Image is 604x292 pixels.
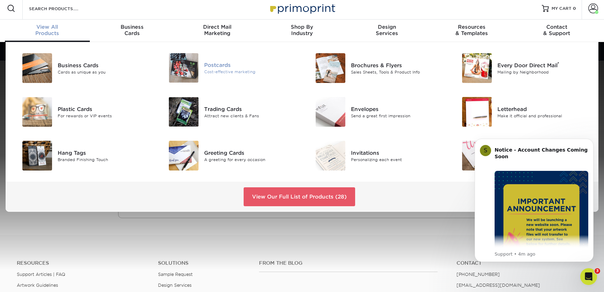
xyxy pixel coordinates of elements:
a: Plastic Cards Plastic Cards For rewards or VIP events [14,94,150,130]
a: Large Format Printing Large Format Printing Custom displays & signage [454,138,590,173]
img: Large Format Printing [462,141,492,171]
span: 0 [573,6,576,11]
img: Letterhead [462,97,492,127]
a: Greeting Cards Greeting Cards A greeting for every occasion [161,138,297,173]
a: BusinessCards [90,20,175,42]
div: Hang Tags [58,149,150,157]
div: Sales Sheets, Tools & Product Info [351,69,444,75]
div: Trading Cards [204,105,297,113]
span: Contact [514,24,599,30]
img: Plastic Cards [22,97,52,127]
img: Postcards [169,53,199,83]
img: Business Cards [22,53,52,83]
iframe: Intercom live chat [580,268,597,285]
img: Envelopes [316,97,345,127]
span: View All [5,24,90,30]
div: Postcards [204,61,297,69]
a: DesignServices [344,20,429,42]
input: SEARCH PRODUCTS..... [28,4,96,13]
div: Products [5,24,90,36]
div: Cards as unique as you [58,69,150,75]
sup: ® [558,61,559,66]
a: [PHONE_NUMBER] [456,272,500,277]
div: Send a great first impression [351,113,444,119]
div: Invitations [351,149,444,157]
img: Brochures & Flyers [316,53,345,83]
span: Resources [429,24,514,30]
a: View Our Full List of Products (28) [244,187,355,206]
div: Branded Finishing Touch [58,157,150,162]
div: Greeting Cards [204,149,297,157]
span: 3 [595,268,600,274]
div: Letterhead [497,105,590,113]
div: Mailing by Neighborhood [497,69,590,75]
a: Envelopes Envelopes Send a great first impression [307,94,444,130]
a: Letterhead Letterhead Make it official and professional [454,94,590,130]
a: Postcards Postcards Cost-effective marketing [161,50,297,85]
a: Brochures & Flyers Brochures & Flyers Sales Sheets, Tools & Product Info [307,50,444,86]
span: Direct Mail [175,24,260,30]
a: Contact& Support [514,20,599,42]
a: [EMAIL_ADDRESS][DOMAIN_NAME] [456,283,540,288]
div: Attract new clients & Fans [204,113,297,119]
a: Every Door Direct Mail Every Door Direct Mail® Mailing by Neighborhood [454,50,590,86]
div: & Support [514,24,599,36]
a: Resources& Templates [429,20,514,42]
div: A greeting for every occasion [204,157,297,162]
div: Cards [90,24,175,36]
a: Sample Request [158,272,193,277]
div: Marketing [175,24,260,36]
img: Every Door Direct Mail [462,53,492,83]
img: Greeting Cards [169,141,199,171]
div: Personalizing each event [351,157,444,162]
span: MY CART [552,6,571,12]
span: Business [90,24,175,30]
a: Hang Tags Hang Tags Branded Finishing Touch [14,138,150,173]
div: Industry [260,24,345,36]
span: Design [344,24,429,30]
div: Make it official and professional [497,113,590,119]
a: Support Articles | FAQ [17,272,65,277]
div: Plastic Cards [58,105,150,113]
a: Business Cards Business Cards Cards as unique as you [14,50,150,86]
a: Shop ByIndustry [260,20,345,42]
a: Invitations Invitations Personalizing each event [307,138,444,173]
div: Brochures & Flyers [351,61,444,69]
a: Design Services [158,283,192,288]
img: Invitations [316,141,345,171]
div: & Templates [429,24,514,36]
div: Envelopes [351,105,444,113]
div: Business Cards [58,61,150,69]
span: Shop By [260,24,345,30]
a: View AllProducts [5,20,90,42]
div: Every Door Direct Mail [497,61,590,69]
a: Trading Cards Trading Cards Attract new clients & Fans [161,94,297,130]
div: Cost-effective marketing [204,69,297,75]
iframe: Intercom notifications message [464,130,604,288]
a: Direct MailMarketing [175,20,260,42]
img: Hang Tags [22,141,52,171]
div: Services [344,24,429,36]
div: For rewards or VIP events [58,113,150,119]
img: Primoprint [267,1,337,16]
img: Trading Cards [169,97,199,127]
a: Artwork Guidelines [17,283,58,288]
